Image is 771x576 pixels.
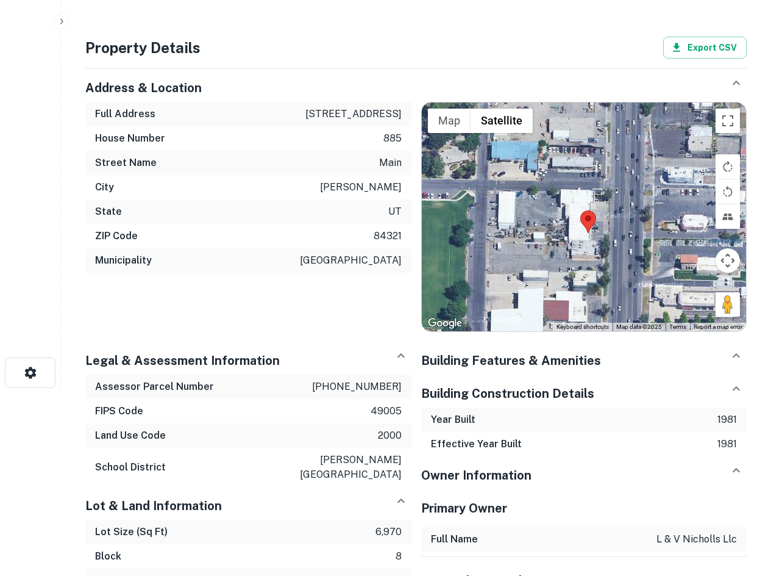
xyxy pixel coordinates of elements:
[716,204,740,229] button: Tilt map
[716,154,740,179] button: Rotate map clockwise
[95,428,166,443] h6: Land Use Code
[85,79,202,97] h5: Address & Location
[95,549,121,564] h6: Block
[471,109,533,133] button: Show satellite imagery
[717,437,737,452] p: 1981
[710,478,771,537] iframe: Chat Widget
[396,549,402,564] p: 8
[431,532,478,547] h6: Full Name
[378,428,402,443] p: 2000
[421,466,531,484] h5: Owner Information
[95,180,114,195] h6: City
[388,204,402,219] p: ut
[95,156,157,170] h6: Street Name
[95,404,143,419] h6: FIPS Code
[300,253,402,268] p: [GEOGRAPHIC_DATA]
[374,229,402,243] p: 84321
[421,384,594,403] h5: Building Construction Details
[375,525,402,539] p: 6,970
[305,107,402,121] p: [STREET_ADDRESS]
[95,525,168,539] h6: Lot Size (Sq Ft)
[616,323,662,330] span: Map data ©2025
[95,131,165,146] h6: House Number
[85,351,280,370] h5: Legal & Assessment Information
[663,37,747,59] button: Export CSV
[85,37,201,59] h4: Property Details
[694,323,742,330] a: Report a map error
[95,229,138,243] h6: ZIP Code
[320,180,402,195] p: [PERSON_NAME]
[95,460,166,475] h6: School District
[431,412,475,427] h6: Year Built
[425,315,465,331] a: Open this area in Google Maps (opens a new window)
[431,437,522,452] h6: Effective Year Built
[371,404,402,419] p: 49005
[292,453,402,482] p: [PERSON_NAME][GEOGRAPHIC_DATA]
[556,323,609,331] button: Keyboard shortcuts
[383,131,402,146] p: 885
[312,380,402,394] p: [PHONE_NUMBER]
[95,253,152,268] h6: Municipality
[425,315,465,331] img: Google
[428,109,471,133] button: Show street map
[421,499,747,517] h5: Primary Owner
[656,532,737,547] p: l & v nicholls llc
[717,412,737,427] p: 1981
[95,204,122,219] h6: State
[716,248,740,273] button: Map camera controls
[421,351,601,370] h5: Building Features & Amenities
[95,380,214,394] h6: Assessor Parcel Number
[95,107,155,121] h6: Full Address
[669,323,686,330] a: Terms (opens in new tab)
[85,497,222,515] h5: Lot & Land Information
[716,109,740,133] button: Toggle fullscreen view
[379,156,402,170] p: main
[716,292,740,317] button: Drag Pegman onto the map to open Street View
[716,179,740,204] button: Rotate map counterclockwise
